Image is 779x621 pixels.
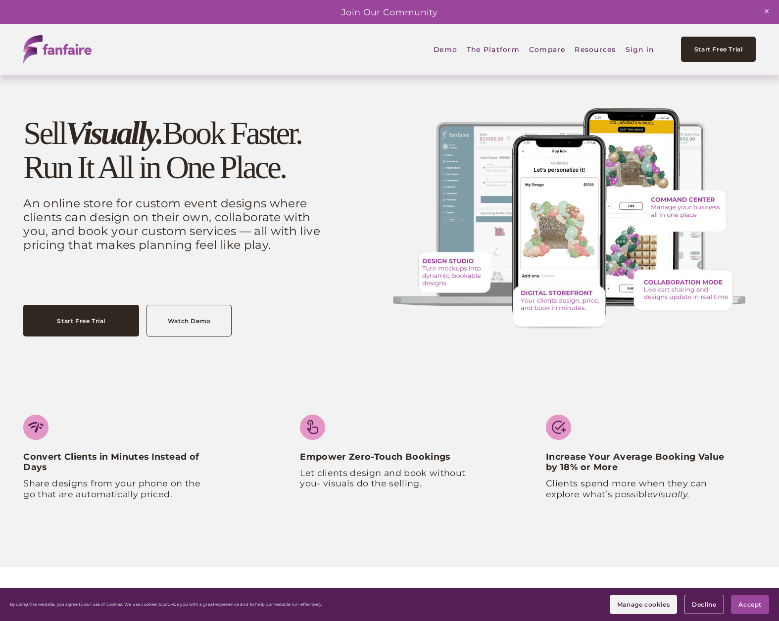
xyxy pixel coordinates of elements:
a: folder dropdown [575,38,616,61]
a: Watch Demo [146,305,232,336]
button: Accept [731,595,769,614]
button: Decline [684,595,724,614]
strong: Convert Clients in Minutes Instead of Days [23,451,201,472]
p: By using this website, you agree to our use of cookies. We use cookies to provide you with a grea... [10,602,323,607]
span: Decline [692,601,716,608]
a: Demo [434,38,457,61]
button: Manage cookies [610,595,677,614]
h1: Sell Book Faster. Run It All in One Place. [23,116,324,185]
img: fanfaire [23,35,92,63]
a: Compare [529,38,566,61]
span: Accept [738,601,762,608]
p: An online store for custom event designs where clients can design on their own, collaborate with ... [23,196,324,252]
a: Sign in [626,38,654,61]
p: Clients spend more when they can explore what’s possible [546,478,725,499]
span: Resources [575,39,616,60]
span: The Platform [467,39,520,60]
strong: Empower Zero-Touch Bookings [300,451,450,462]
em: Visually. [66,115,162,151]
p: Share designs from your phone on the go that are automatically priced. [23,478,202,499]
a: Start Free Trial [681,37,755,62]
span: Manage cookies [617,601,670,608]
strong: Increase Your Average Booking Value by 18% or More [546,451,727,472]
p: Let clients design and book without you- visuals do the selling. [300,468,479,488]
a: folder dropdown [467,38,520,61]
a: Start Free Trial [23,305,139,336]
em: visually. [653,489,689,499]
